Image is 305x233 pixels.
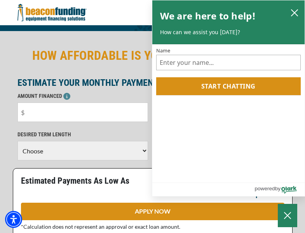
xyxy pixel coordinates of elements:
h2: HOW AFFORDABLE IS YOUR NEXT TOW TRUCK? [17,47,288,64]
h2: We are here to help! [160,8,256,24]
p: Estimated Payments As Low As [21,176,148,186]
a: APPLY NOW [21,203,284,220]
input: Name [156,55,301,70]
button: Close Chatbox [278,204,297,227]
p: AMOUNT FINANCED [17,91,148,101]
span: powered [254,184,275,193]
a: Powered by Olark [254,183,305,196]
div: Accessibility Menu [5,211,22,228]
button: close chatbox [288,7,301,18]
span: *Calculation does not represent an approval or exact loan amount. [21,223,180,230]
span: by [275,184,281,193]
label: Name [156,48,301,53]
p: ESTIMATE YOUR MONTHLY PAYMENT [17,78,288,87]
input: $ [17,103,148,122]
p: How can we assist you [DATE]? [160,28,297,36]
p: DESIRED TERM LENGTH [17,130,148,139]
button: Start chatting [156,77,301,95]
